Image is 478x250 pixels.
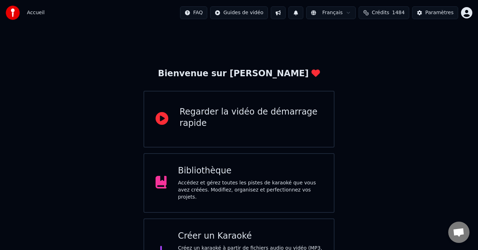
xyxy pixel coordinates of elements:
[27,9,45,16] span: Accueil
[158,68,320,79] div: Bienvenue sur [PERSON_NAME]
[412,6,458,19] button: Paramètres
[178,165,322,177] div: Bibliothèque
[392,9,405,16] span: 1484
[27,9,45,16] nav: breadcrumb
[372,9,389,16] span: Crédits
[210,6,268,19] button: Guides de vidéo
[425,9,454,16] div: Paramètres
[6,6,20,20] img: youka
[359,6,409,19] button: Crédits1484
[178,230,322,242] div: Créer un Karaoké
[180,6,207,19] button: FAQ
[178,179,322,201] div: Accédez et gérez toutes les pistes de karaoké que vous avez créées. Modifiez, organisez et perfec...
[180,106,323,129] div: Regarder la vidéo de démarrage rapide
[448,222,469,243] a: Ouvrir le chat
